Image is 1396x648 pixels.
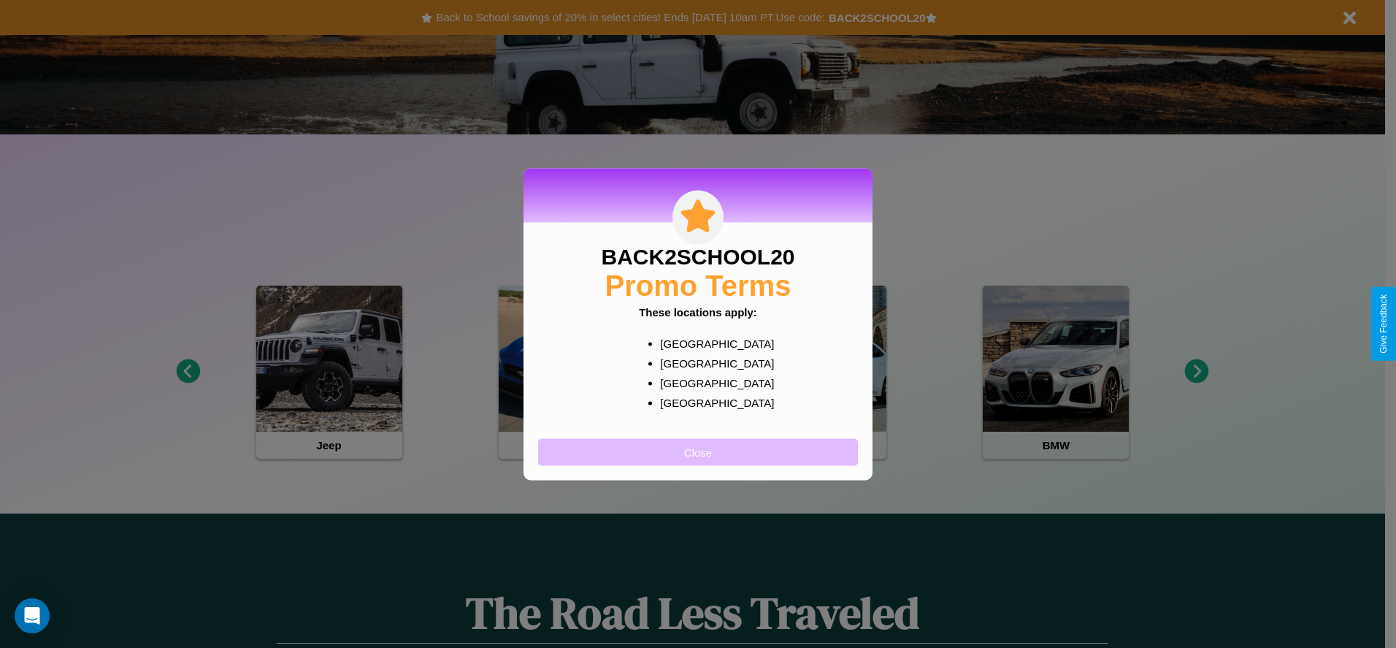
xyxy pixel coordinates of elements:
[660,353,764,373] p: [GEOGRAPHIC_DATA]
[538,438,858,465] button: Close
[1378,294,1389,354] div: Give Feedback
[660,373,764,392] p: [GEOGRAPHIC_DATA]
[605,269,791,302] h2: Promo Terms
[601,244,794,269] h3: BACK2SCHOOL20
[15,598,50,633] div: Open Intercom Messenger
[660,333,764,353] p: [GEOGRAPHIC_DATA]
[639,305,757,318] b: These locations apply:
[660,392,764,412] p: [GEOGRAPHIC_DATA]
